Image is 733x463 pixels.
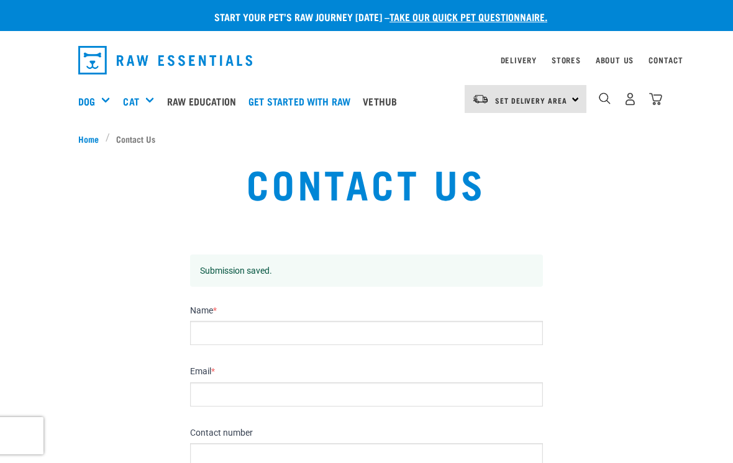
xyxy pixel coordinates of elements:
[68,41,665,79] nav: dropdown navigation
[360,76,406,126] a: Vethub
[495,98,567,102] span: Set Delivery Area
[649,92,662,106] img: home-icon@2x.png
[596,58,634,62] a: About Us
[501,58,537,62] a: Delivery
[200,264,533,277] p: Submission saved.
[190,428,543,439] label: Contact number
[123,94,139,109] a: Cat
[78,46,252,74] img: Raw Essentials Logo
[78,132,655,145] nav: breadcrumbs
[78,132,106,145] a: Home
[78,94,95,109] a: Dog
[190,305,543,317] label: Name
[389,14,547,19] a: take our quick pet questionnaire.
[145,160,589,205] h1: Contact Us
[599,92,611,104] img: home-icon-1@2x.png
[624,92,637,106] img: user.png
[190,366,543,377] label: Email
[552,58,581,62] a: Stores
[245,76,360,126] a: Get started with Raw
[78,132,99,145] span: Home
[164,76,245,126] a: Raw Education
[649,58,683,62] a: Contact
[472,94,489,105] img: van-moving.png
